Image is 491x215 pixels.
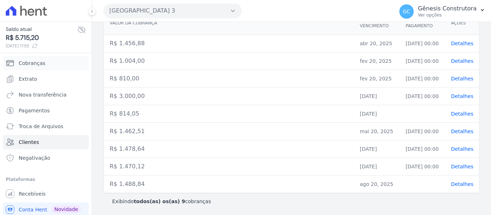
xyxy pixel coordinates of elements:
span: Pagamentos [19,107,50,114]
a: Extrato [3,72,89,86]
th: Valor da cobrança [104,11,354,35]
a: Detalhes [451,128,473,134]
button: [GEOGRAPHIC_DATA] 3 [104,4,242,18]
td: fev 20, 2025 [354,52,400,70]
span: Recebíveis [19,190,46,197]
td: [DATE] [354,158,400,176]
a: Recebíveis [3,187,89,201]
td: [DATE] [354,140,400,158]
a: Detalhes [451,58,473,64]
td: [DATE] 00:00 [400,123,445,140]
td: [DATE] [354,105,400,123]
a: Cobranças [3,56,89,70]
span: Nova transferência [19,91,66,98]
div: Plataformas [6,175,86,184]
p: Exibindo cobranças [112,198,211,205]
td: [DATE] 00:00 [400,88,445,105]
a: Detalhes [451,76,473,81]
a: Clientes [3,135,89,149]
span: [DATE] 17:55 [6,43,77,49]
button: GC Gênesis Construtora Ver opções [394,1,491,22]
td: R$ 1.462,51 [104,123,354,140]
span: Saldo atual [6,25,77,33]
td: [DATE] 00:00 [400,70,445,88]
b: todos(as) os(as) 9 [134,198,185,204]
span: Novidade [51,205,81,213]
span: GC [403,9,410,14]
td: fev 20, 2025 [354,70,400,88]
a: Detalhes [451,93,473,99]
span: Conta Hent [19,206,47,213]
td: [DATE] 00:00 [400,35,445,52]
span: Extrato [19,75,37,83]
span: Cobranças [19,60,45,67]
td: R$ 1.470,12 [104,158,354,176]
a: Detalhes [451,111,473,117]
a: Detalhes [451,181,473,187]
td: abr 20, 2025 [354,35,400,52]
a: Nova transferência [3,88,89,102]
td: R$ 3.000,00 [104,88,354,105]
p: Ver opções [418,12,477,18]
th: Data de pagamento [400,11,445,35]
a: Troca de Arquivos [3,119,89,134]
td: R$ 1.004,00 [104,52,354,70]
a: Negativação [3,151,89,165]
span: Negativação [19,154,50,162]
a: Detalhes [451,41,473,46]
td: R$ 1.488,84 [104,176,354,193]
td: ago 20, 2025 [354,176,400,193]
th: Ações [445,11,479,35]
td: R$ 814,05 [104,105,354,123]
a: Detalhes [451,164,473,169]
td: [DATE] 00:00 [400,158,445,176]
span: Clientes [19,139,39,146]
p: Gênesis Construtora [418,5,477,12]
td: R$ 810,00 [104,70,354,88]
span: R$ 5.715,20 [6,33,77,43]
td: R$ 1.456,88 [104,35,354,52]
span: Troca de Arquivos [19,123,63,130]
th: Data de vencimento [354,11,400,35]
td: [DATE] 00:00 [400,52,445,70]
td: [DATE] 00:00 [400,140,445,158]
a: Pagamentos [3,103,89,118]
td: [DATE] [354,88,400,105]
td: R$ 1.478,64 [104,140,354,158]
td: mai 20, 2025 [354,123,400,140]
a: Detalhes [451,146,473,152]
